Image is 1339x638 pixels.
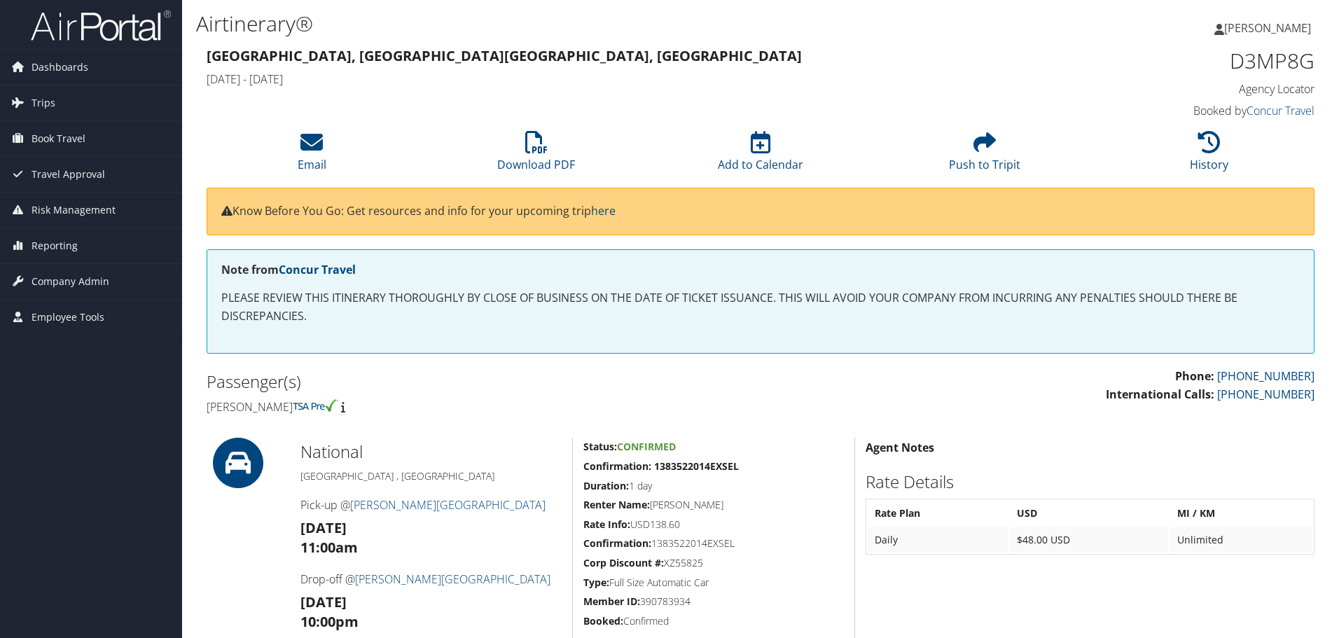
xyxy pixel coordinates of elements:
[591,203,616,219] a: here
[32,157,105,192] span: Travel Approval
[221,262,356,277] strong: Note from
[949,139,1020,172] a: Push to Tripit
[350,497,546,513] a: [PERSON_NAME][GEOGRAPHIC_DATA]
[1010,527,1169,553] td: $48.00 USD
[583,479,844,493] h5: 1 day
[583,498,650,511] strong: Renter Name:
[32,121,85,156] span: Book Travel
[1170,501,1312,526] th: MI / KM
[583,595,844,609] h5: 390783934
[583,536,651,550] strong: Confirmation:
[298,139,326,172] a: Email
[583,498,844,512] h5: [PERSON_NAME]
[1190,139,1228,172] a: History
[868,501,1008,526] th: Rate Plan
[583,459,739,473] strong: Confirmation: 1383522014EXSEL
[583,479,629,492] strong: Duration:
[583,518,844,532] h5: USD138.60
[32,50,88,85] span: Dashboards
[207,71,1032,87] h4: [DATE] - [DATE]
[207,46,802,65] strong: [GEOGRAPHIC_DATA], [GEOGRAPHIC_DATA] [GEOGRAPHIC_DATA], [GEOGRAPHIC_DATA]
[868,527,1008,553] td: Daily
[279,262,356,277] a: Concur Travel
[497,139,575,172] a: Download PDF
[300,497,562,513] h4: Pick-up @
[1170,527,1312,553] td: Unlimited
[583,440,617,453] strong: Status:
[32,85,55,120] span: Trips
[355,571,550,587] a: [PERSON_NAME][GEOGRAPHIC_DATA]
[583,614,623,627] strong: Booked:
[1106,387,1214,402] strong: International Calls:
[866,470,1314,494] h2: Rate Details
[31,9,171,42] img: airportal-logo.png
[1053,103,1314,118] h4: Booked by
[583,556,844,570] h5: XZ55825
[300,469,562,483] h5: [GEOGRAPHIC_DATA] , [GEOGRAPHIC_DATA]
[32,193,116,228] span: Risk Management
[300,612,359,631] strong: 10:00pm
[1214,7,1325,49] a: [PERSON_NAME]
[583,536,844,550] h5: 1383522014EXSEL
[207,399,750,415] h4: [PERSON_NAME]
[32,228,78,263] span: Reporting
[583,576,609,589] strong: Type:
[221,289,1300,325] p: PLEASE REVIEW THIS ITINERARY THOROUGHLY BY CLOSE OF BUSINESS ON THE DATE OF TICKET ISSUANCE. THIS...
[207,370,750,394] h2: Passenger(s)
[617,440,676,453] span: Confirmed
[1010,501,1169,526] th: USD
[583,614,844,628] h5: Confirmed
[866,440,934,455] strong: Agent Notes
[1053,81,1314,97] h4: Agency Locator
[583,556,664,569] strong: Corp Discount #:
[1224,20,1311,36] span: [PERSON_NAME]
[1175,368,1214,384] strong: Phone:
[300,518,347,537] strong: [DATE]
[300,440,562,464] h2: National
[1247,103,1314,118] a: Concur Travel
[300,538,358,557] strong: 11:00am
[32,300,104,335] span: Employee Tools
[300,571,562,587] h4: Drop-off @
[583,518,630,531] strong: Rate Info:
[718,139,803,172] a: Add to Calendar
[1053,46,1314,76] h1: D3MP8G
[1217,387,1314,402] a: [PHONE_NUMBER]
[293,399,338,412] img: tsa-precheck.png
[300,592,347,611] strong: [DATE]
[583,595,640,608] strong: Member ID:
[196,9,949,39] h1: Airtinerary®
[221,202,1300,221] p: Know Before You Go: Get resources and info for your upcoming trip
[32,264,109,299] span: Company Admin
[583,576,844,590] h5: Full Size Automatic Car
[1217,368,1314,384] a: [PHONE_NUMBER]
